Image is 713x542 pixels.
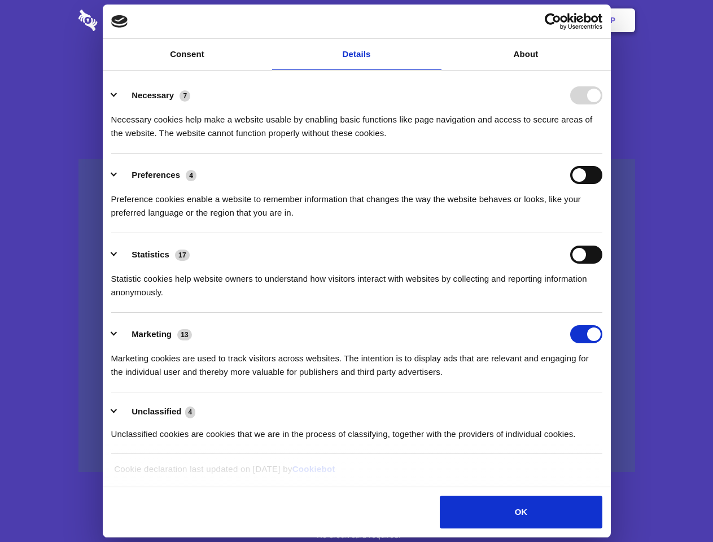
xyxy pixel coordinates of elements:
iframe: Drift Widget Chat Controller [657,486,699,528]
div: Preference cookies enable a website to remember information that changes the way the website beha... [111,184,602,220]
h4: Auto-redaction of sensitive data, encrypted data sharing and self-destructing private chats. Shar... [78,103,635,140]
span: 17 [175,250,190,261]
img: logo-wordmark-white-trans-d4663122ce5f474addd5e946df7df03e33cb6a1c49d2221995e7729f52c070b2.svg [78,10,175,31]
div: Cookie declaration last updated on [DATE] by [106,462,607,484]
a: Contact [458,3,510,38]
button: Marketing (13) [111,325,199,343]
button: Preferences (4) [111,166,204,184]
span: 13 [177,329,192,340]
img: logo [111,15,128,28]
div: Statistic cookies help website owners to understand how visitors interact with websites by collec... [111,264,602,299]
div: Unclassified cookies are cookies that we are in the process of classifying, together with the pro... [111,419,602,441]
a: Pricing [331,3,380,38]
div: Marketing cookies are used to track visitors across websites. The intention is to display ads tha... [111,343,602,379]
button: Necessary (7) [111,86,198,104]
button: Unclassified (4) [111,405,203,419]
span: 4 [185,406,196,418]
button: OK [440,496,602,528]
label: Marketing [132,329,172,339]
a: Login [512,3,561,38]
a: About [441,39,611,70]
div: Necessary cookies help make a website usable by enabling basic functions like page navigation and... [111,104,602,140]
span: 4 [186,170,196,181]
label: Necessary [132,90,174,100]
a: Details [272,39,441,70]
a: Consent [103,39,272,70]
a: Cookiebot [292,464,335,474]
a: Wistia video thumbnail [78,159,635,473]
label: Preferences [132,170,180,180]
span: 7 [180,90,190,102]
button: Statistics (17) [111,246,197,264]
a: Usercentrics Cookiebot - opens in a new window [504,13,602,30]
h1: Eliminate Slack Data Loss. [78,51,635,91]
label: Statistics [132,250,169,259]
